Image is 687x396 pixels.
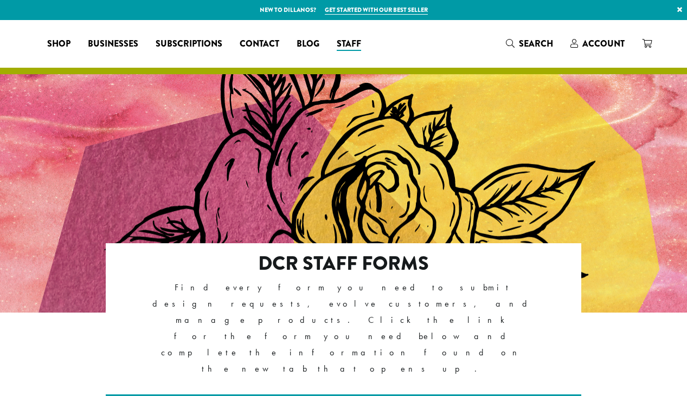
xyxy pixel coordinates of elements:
[297,37,319,51] span: Blog
[337,37,361,51] span: Staff
[152,252,535,275] h2: DCR Staff Forms
[328,35,370,53] a: Staff
[325,5,428,15] a: Get started with our best seller
[152,280,535,377] p: Find every form you need to submit design requests, evolve customers, and manage products. Click ...
[88,37,138,51] span: Businesses
[497,35,562,53] a: Search
[47,37,70,51] span: Shop
[38,35,79,53] a: Shop
[240,37,279,51] span: Contact
[156,37,222,51] span: Subscriptions
[582,37,625,50] span: Account
[519,37,553,50] span: Search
